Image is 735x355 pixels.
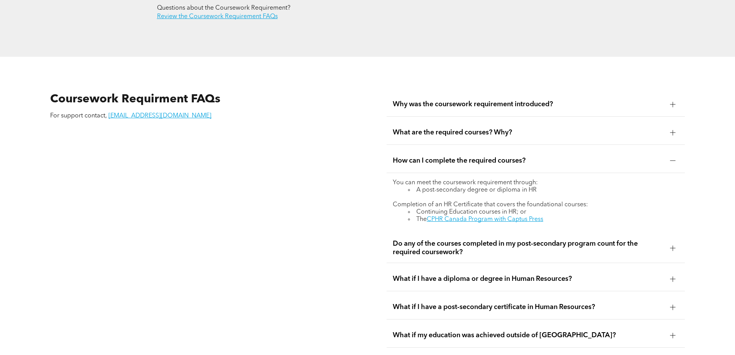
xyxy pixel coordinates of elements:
span: What if I have a diploma or degree in Human Resources? [393,275,664,283]
p: Completion of an HR Certificate that covers the foundational courses: [393,201,679,209]
li: Continuing Education courses in HR; or [408,209,679,216]
span: For support contact, [50,113,107,119]
span: What if I have a post-secondary certificate in Human Resources? [393,303,664,311]
li: A post-secondary degree or diploma in HR [408,187,679,194]
span: What are the required courses? Why? [393,128,664,137]
span: Coursework Requirment FAQs [50,93,220,105]
span: Do any of the courses completed in my post-secondary program count for the required coursework? [393,239,664,256]
p: You can meet the coursework requirement through: [393,179,679,187]
span: Why was the coursework requirement introduced? [393,100,664,109]
span: Questions about the Coursework Requirement? [157,5,291,11]
span: What if my education was achieved outside of [GEOGRAPHIC_DATA]? [393,331,664,340]
a: [EMAIL_ADDRESS][DOMAIN_NAME] [108,113,211,119]
a: CPHR Canada Program with Captus Press [427,216,543,223]
a: Review the Coursework Requirement FAQs [157,14,278,20]
li: The [408,216,679,223]
span: How can I complete the required courses? [393,156,664,165]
